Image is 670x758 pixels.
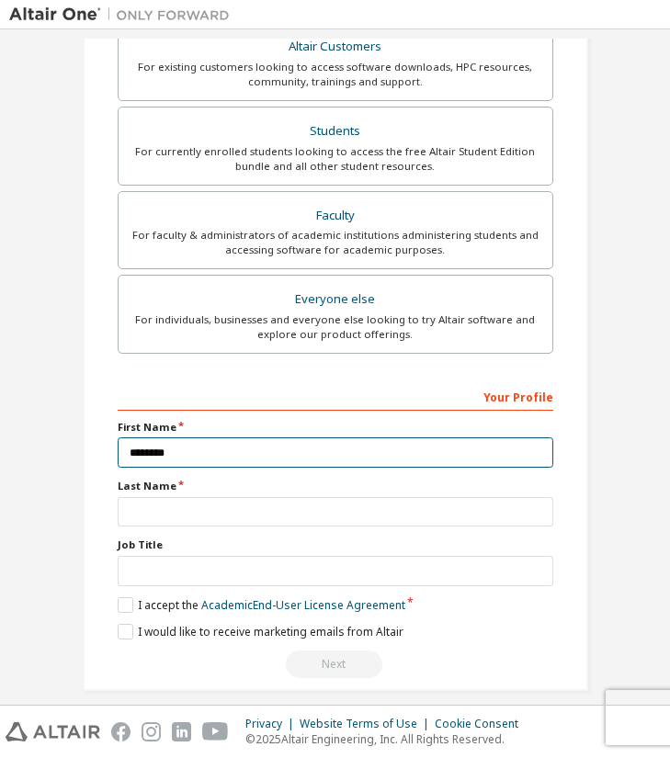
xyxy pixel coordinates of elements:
label: First Name [118,420,553,435]
div: For existing customers looking to access software downloads, HPC resources, community, trainings ... [130,60,541,89]
img: instagram.svg [142,722,161,741]
img: youtube.svg [202,722,229,741]
div: Read and acccept EULA to continue [118,651,553,678]
div: For currently enrolled students looking to access the free Altair Student Edition bundle and all ... [130,144,541,174]
div: Privacy [245,717,300,731]
div: Website Terms of Use [300,717,435,731]
label: Last Name [118,479,553,493]
a: Academic End-User License Agreement [201,597,405,613]
img: facebook.svg [111,722,131,741]
label: I accept the [118,597,405,613]
div: For individuals, businesses and everyone else looking to try Altair software and explore our prod... [130,312,541,342]
img: linkedin.svg [172,722,191,741]
p: © 2025 Altair Engineering, Inc. All Rights Reserved. [245,731,529,747]
img: altair_logo.svg [6,722,100,741]
div: Altair Customers [130,34,541,60]
div: Your Profile [118,381,553,411]
div: Cookie Consent [435,717,529,731]
label: I would like to receive marketing emails from Altair [118,624,403,639]
img: Altair One [9,6,239,24]
label: Job Title [118,537,553,552]
div: For faculty & administrators of academic institutions administering students and accessing softwa... [130,228,541,257]
div: Everyone else [130,287,541,312]
div: Students [130,119,541,144]
div: Faculty [130,203,541,229]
